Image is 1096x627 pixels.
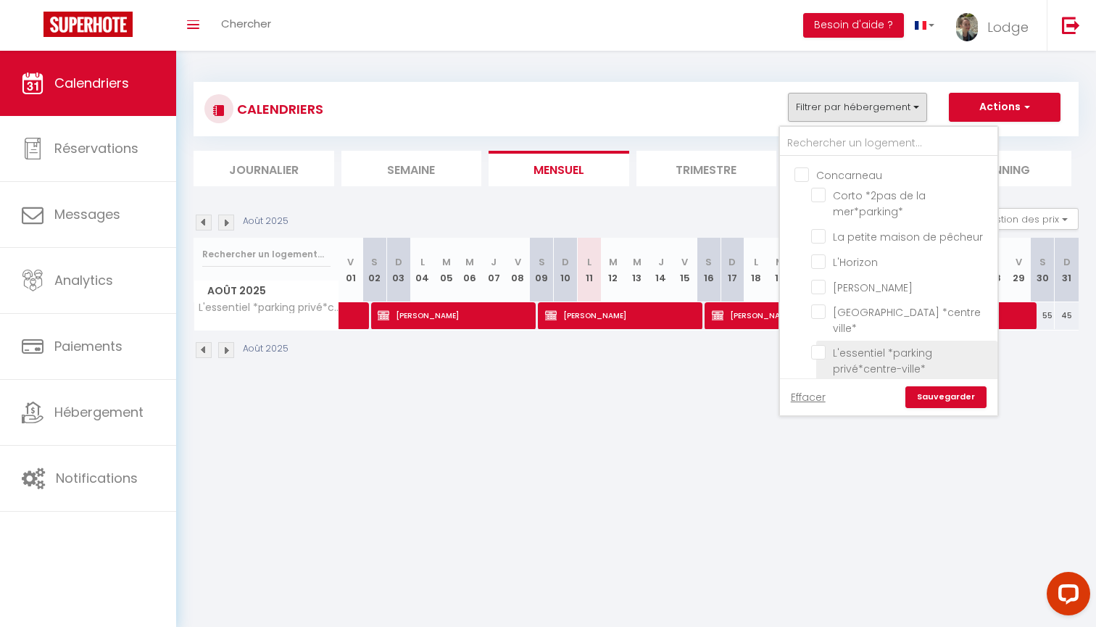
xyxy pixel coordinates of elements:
[1031,302,1055,329] div: 55
[1031,238,1055,302] th: 30
[465,255,474,269] abbr: M
[243,342,288,356] p: Août 2025
[776,255,784,269] abbr: M
[833,346,932,376] span: L'essentiel *parking privé*centre-ville*
[458,238,482,302] th: 06
[601,238,625,302] th: 12
[347,255,354,269] abbr: V
[971,208,1079,230] button: Gestion des prix
[791,389,826,405] a: Effacer
[202,241,331,267] input: Rechercher un logement...
[54,74,129,92] span: Calendriers
[705,255,712,269] abbr: S
[1007,238,1031,302] th: 29
[681,255,688,269] abbr: V
[196,302,341,313] span: L'essentiel *parking privé*centre-ville*
[395,255,402,269] abbr: D
[697,238,721,302] th: 16
[54,139,138,157] span: Réservations
[780,130,997,157] input: Rechercher un logement...
[442,255,451,269] abbr: M
[649,238,673,302] th: 14
[420,255,425,269] abbr: L
[728,255,736,269] abbr: D
[1016,255,1022,269] abbr: V
[625,238,649,302] th: 13
[54,271,113,289] span: Analytics
[956,13,978,41] img: ...
[1063,255,1071,269] abbr: D
[768,238,792,302] th: 19
[816,168,882,183] span: Concarneau
[530,238,554,302] th: 09
[633,255,642,269] abbr: M
[1055,302,1079,329] div: 45
[803,13,904,38] button: Besoin d'aide ?
[721,238,744,302] th: 17
[931,151,1072,186] li: Planning
[658,255,664,269] abbr: J
[833,305,981,336] span: [GEOGRAPHIC_DATA] *centre ville*
[386,238,410,302] th: 03
[194,281,339,302] span: Août 2025
[491,255,497,269] abbr: J
[744,238,768,302] th: 18
[515,255,521,269] abbr: V
[54,337,123,355] span: Paiements
[54,205,120,223] span: Messages
[56,469,138,487] span: Notifications
[1035,566,1096,627] iframe: LiveChat chat widget
[1055,238,1079,302] th: 31
[434,238,458,302] th: 05
[673,238,697,302] th: 15
[609,255,618,269] abbr: M
[587,255,591,269] abbr: L
[43,12,133,37] img: Super Booking
[562,255,569,269] abbr: D
[712,302,863,329] span: [PERSON_NAME]
[489,151,629,186] li: Mensuel
[410,238,434,302] th: 04
[233,93,323,125] h3: CALENDRIERS
[339,238,363,302] th: 01
[833,188,926,219] span: Corto *2pas de la mer*parking*
[506,238,530,302] th: 08
[378,302,529,329] span: [PERSON_NAME]
[949,93,1060,122] button: Actions
[545,302,697,329] span: [PERSON_NAME]
[243,215,288,228] p: Août 2025
[578,238,602,302] th: 11
[788,93,927,122] button: Filtrer par hébergement
[1062,16,1080,34] img: logout
[194,151,334,186] li: Journalier
[636,151,777,186] li: Trimestre
[371,255,378,269] abbr: S
[341,151,482,186] li: Semaine
[221,16,271,31] span: Chercher
[554,238,578,302] th: 10
[754,255,758,269] abbr: L
[539,255,545,269] abbr: S
[779,125,999,417] div: Filtrer par hébergement
[905,386,987,408] a: Sauvegarder
[54,403,144,421] span: Hébergement
[362,238,386,302] th: 02
[1039,255,1046,269] abbr: S
[482,238,506,302] th: 07
[987,18,1029,36] span: Lodge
